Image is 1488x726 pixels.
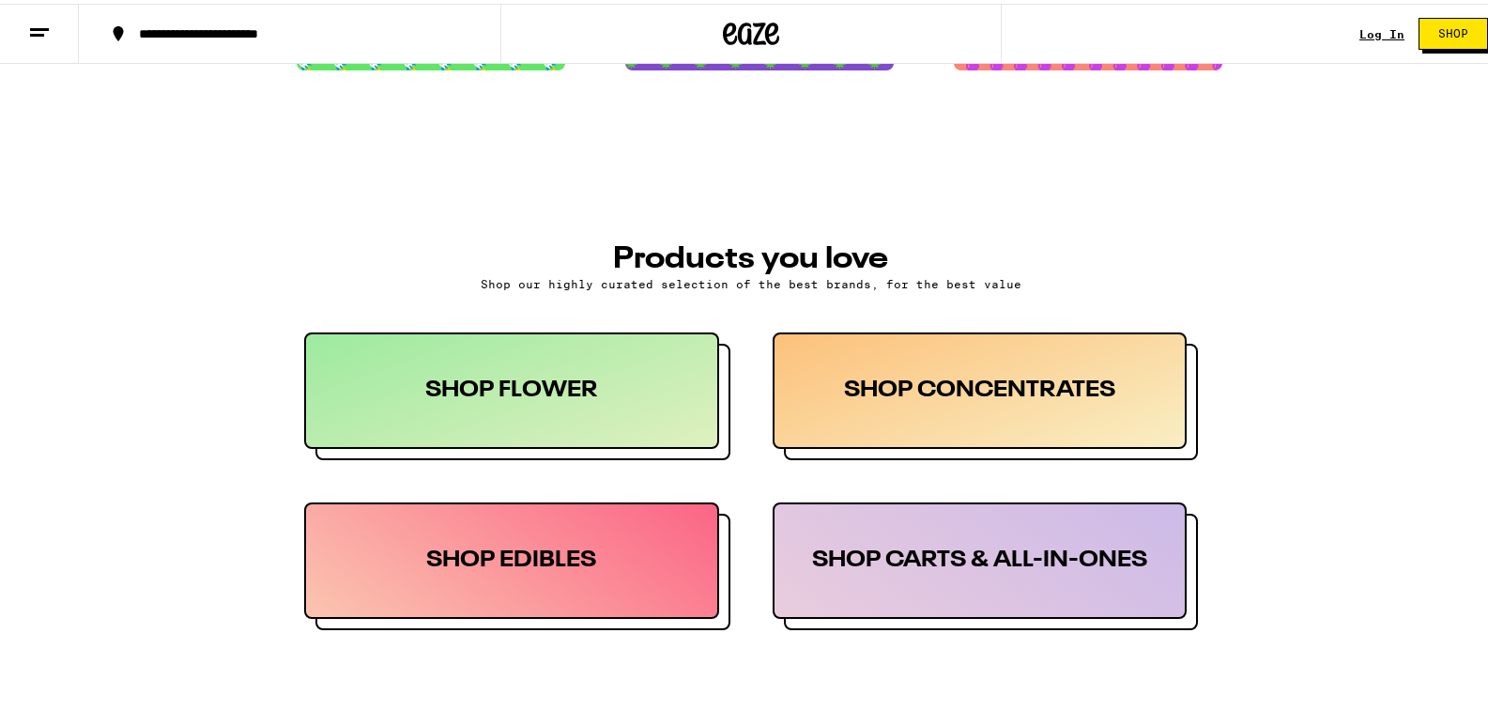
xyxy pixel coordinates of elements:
[304,240,1198,270] h3: PRODUCTS YOU LOVE
[304,329,719,445] div: SHOP FLOWER
[1359,24,1404,37] a: Log In
[773,499,1188,615] div: SHOP CARTS & ALL-IN-ONES
[1419,14,1488,46] button: Shop
[11,13,135,28] span: Hi. Need any help?
[304,499,719,615] div: SHOP EDIBLES
[773,499,1199,626] button: SHOP CARTS & ALL-IN-ONES
[773,329,1188,445] div: SHOP CONCENTRATES
[304,274,1198,286] p: Shop our highly curated selection of the best brands, for the best value
[773,329,1199,456] button: SHOP CONCENTRATES
[304,329,730,456] button: SHOP FLOWER
[304,499,730,626] button: SHOP EDIBLES
[1438,24,1468,36] span: Shop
